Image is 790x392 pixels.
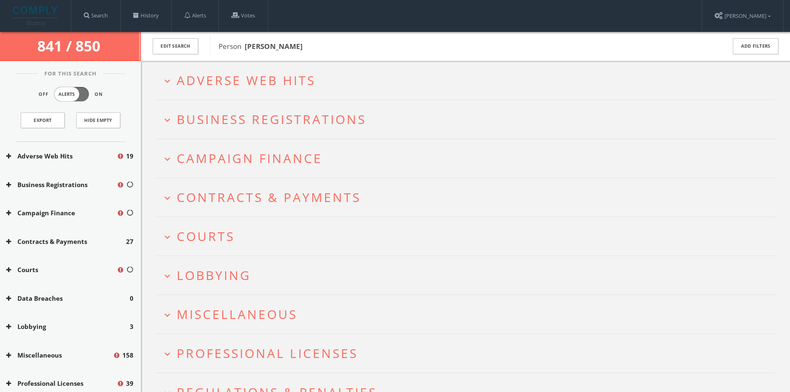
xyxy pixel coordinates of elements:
span: On [95,91,103,98]
button: Business Registrations [6,180,117,190]
i: expand_more [162,270,173,282]
button: Contracts & Payments [6,237,126,246]
i: expand_more [162,114,173,126]
span: 19 [126,151,134,161]
a: Export [21,112,65,128]
span: Campaign Finance [177,150,322,167]
button: expand_moreMiscellaneous [162,307,775,321]
button: expand_moreCourts [162,229,775,243]
button: Courts [6,265,117,275]
button: Edit Search [153,38,198,54]
button: Miscellaneous [6,351,113,360]
span: Business Registrations [177,111,366,128]
b: [PERSON_NAME] [245,41,303,51]
img: illumis [13,6,59,25]
button: Lobbying [6,322,130,331]
i: expand_more [162,153,173,165]
span: 39 [126,379,134,388]
button: expand_moreCampaign Finance [162,151,775,165]
span: Contracts & Payments [177,189,361,206]
button: Professional Licenses [6,379,117,388]
i: expand_more [162,348,173,360]
i: expand_more [162,75,173,87]
span: Adverse Web Hits [177,72,316,89]
button: expand_moreBusiness Registrations [162,112,775,126]
span: 841 / 850 [37,36,104,56]
button: expand_moreContracts & Payments [162,190,775,204]
button: expand_moreAdverse Web Hits [162,73,775,87]
button: expand_moreLobbying [162,268,775,282]
span: Off [39,91,49,98]
i: expand_more [162,192,173,204]
span: 3 [130,322,134,331]
span: Lobbying [177,267,251,284]
span: 0 [130,294,134,303]
button: expand_moreProfessional Licenses [162,346,775,360]
button: Adverse Web Hits [6,151,117,161]
button: Data Breaches [6,294,130,303]
button: Hide Empty [76,112,120,128]
span: For This Search [38,70,103,78]
span: Courts [177,228,235,245]
span: 158 [122,351,134,360]
span: Person [219,41,303,51]
i: expand_more [162,231,173,243]
span: Miscellaneous [177,306,297,323]
i: expand_more [162,309,173,321]
span: 27 [126,237,134,246]
button: Campaign Finance [6,208,117,218]
span: Professional Licenses [177,345,358,362]
button: Add Filters [733,38,778,54]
